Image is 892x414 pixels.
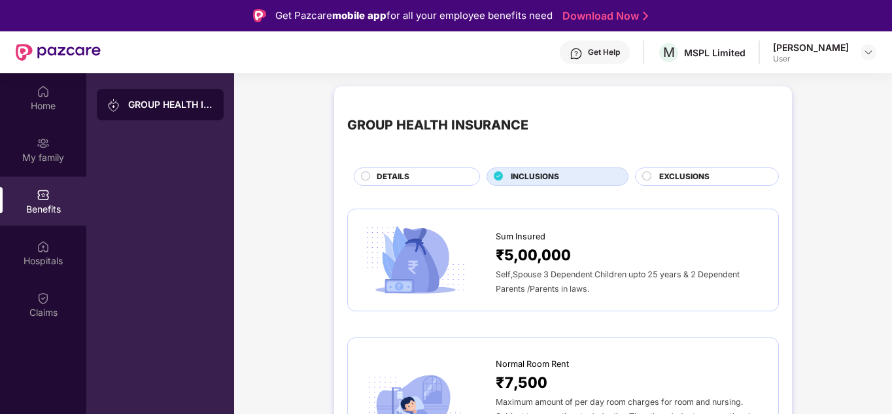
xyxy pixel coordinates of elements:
div: GROUP HEALTH INSURANCE [128,98,213,111]
img: svg+xml;base64,PHN2ZyBpZD0iRHJvcGRvd24tMzJ4MzIiIHhtbG5zPSJodHRwOi8vd3d3LnczLm9yZy8yMDAwL3N2ZyIgd2... [863,47,874,58]
img: Logo [253,9,266,22]
span: M [663,44,675,60]
span: INCLUSIONS [511,171,559,183]
div: User [773,54,849,64]
img: svg+xml;base64,PHN2ZyBpZD0iSG9tZSIgeG1sbnM9Imh0dHA6Ly93d3cudzMub3JnLzIwMDAvc3ZnIiB3aWR0aD0iMjAiIG... [37,85,50,98]
div: MSPL Limited [684,46,746,59]
img: svg+xml;base64,PHN2ZyBpZD0iQmVuZWZpdHMiIHhtbG5zPSJodHRwOi8vd3d3LnczLm9yZy8yMDAwL3N2ZyIgd2lkdGg9Ij... [37,188,50,201]
img: icon [361,222,470,298]
span: ₹7,500 [496,371,547,394]
img: Stroke [643,9,648,23]
span: Sum Insured [496,230,545,243]
img: svg+xml;base64,PHN2ZyBpZD0iQ2xhaW0iIHhtbG5zPSJodHRwOi8vd3d3LnczLm9yZy8yMDAwL3N2ZyIgd2lkdGg9IjIwIi... [37,292,50,305]
a: Download Now [562,9,644,23]
strong: mobile app [332,9,386,22]
span: ₹5,00,000 [496,243,571,267]
span: DETAILS [377,171,409,183]
img: New Pazcare Logo [16,44,101,61]
span: Self,Spouse 3 Dependent Children upto 25 years & 2 Dependent Parents /Parents in laws. [496,269,740,294]
span: Normal Room Rent [496,358,569,371]
img: svg+xml;base64,PHN2ZyB3aWR0aD0iMjAiIGhlaWdodD0iMjAiIHZpZXdCb3g9IjAgMCAyMCAyMCIgZmlsbD0ibm9uZSIgeG... [37,137,50,150]
div: Get Help [588,47,620,58]
div: GROUP HEALTH INSURANCE [347,115,528,135]
div: [PERSON_NAME] [773,41,849,54]
div: Get Pazcare for all your employee benefits need [275,8,553,24]
img: svg+xml;base64,PHN2ZyBpZD0iSG9zcGl0YWxzIiB4bWxucz0iaHR0cDovL3d3dy53My5vcmcvMjAwMC9zdmciIHdpZHRoPS... [37,240,50,253]
img: svg+xml;base64,PHN2ZyBpZD0iSGVscC0zMngzMiIgeG1sbnM9Imh0dHA6Ly93d3cudzMub3JnLzIwMDAvc3ZnIiB3aWR0aD... [570,47,583,60]
img: svg+xml;base64,PHN2ZyB3aWR0aD0iMjAiIGhlaWdodD0iMjAiIHZpZXdCb3g9IjAgMCAyMCAyMCIgZmlsbD0ibm9uZSIgeG... [107,99,120,112]
span: EXCLUSIONS [659,171,710,183]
